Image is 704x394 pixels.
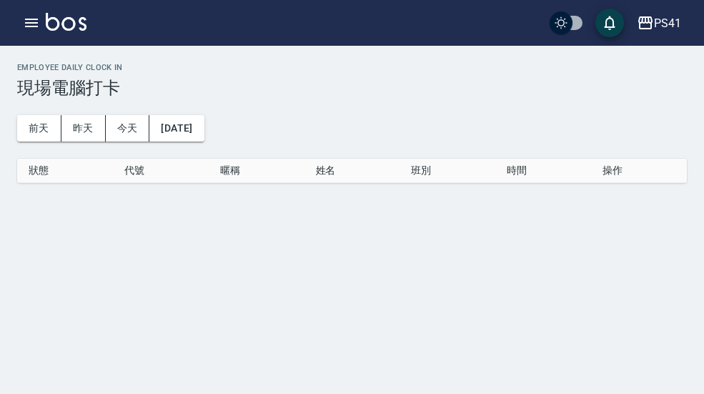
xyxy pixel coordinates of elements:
h3: 現場電腦打卡 [17,78,687,98]
th: 姓名 [304,159,400,183]
button: 昨天 [61,115,106,142]
div: PS41 [654,14,681,32]
button: 前天 [17,115,61,142]
th: 班別 [400,159,495,183]
button: save [595,9,624,37]
h2: Employee Daily Clock In [17,63,687,72]
button: PS41 [631,9,687,38]
th: 狀態 [17,159,113,183]
img: Logo [46,13,86,31]
th: 暱稱 [209,159,304,183]
th: 代號 [113,159,209,183]
button: [DATE] [149,115,204,142]
button: 今天 [106,115,150,142]
th: 操作 [591,159,687,183]
th: 時間 [495,159,591,183]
